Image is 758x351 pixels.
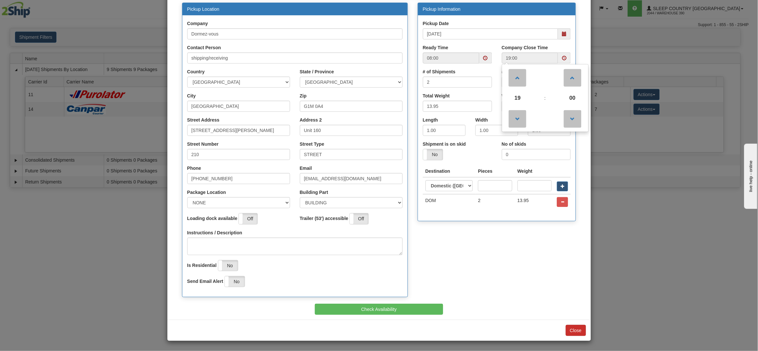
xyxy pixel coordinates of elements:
[300,189,328,196] label: Building Part
[509,89,526,107] span: Pick Hour
[423,117,438,123] label: Length
[187,7,220,12] a: Pickup Location
[423,141,466,147] label: Shipment is on skid
[564,89,581,107] span: Pick Minute
[502,141,526,147] label: No of skids
[187,189,226,196] label: Package Location
[475,194,515,210] td: 2
[187,229,242,236] label: Instructions / Description
[508,66,527,89] a: Increment Hour
[508,107,527,130] a: Decrement Hour
[300,141,324,147] label: Street Type
[563,107,582,130] a: Decrement Minute
[187,165,201,171] label: Phone
[423,93,450,99] label: Total Weight
[5,6,60,10] div: live help - online
[515,194,555,210] td: 13.95
[187,262,217,269] label: Is Residential
[423,149,443,160] label: No
[423,20,449,27] label: Pickup Date
[423,7,461,12] a: Pickup Information
[300,165,312,171] label: Email
[300,215,348,222] label: Trailer (53') accessible
[743,142,757,209] iframe: chat widget
[532,89,558,107] td: :
[563,66,582,89] a: Increment Minute
[187,93,196,99] label: City
[300,117,322,123] label: Address 2
[187,44,221,51] label: Contact Person
[423,44,448,51] label: Ready Time
[187,141,219,147] label: Street Number
[502,44,548,51] label: Company Close Time
[566,325,586,336] button: Close
[475,165,515,177] th: Pieces
[187,68,205,75] label: Country
[225,276,244,287] label: No
[239,213,257,224] label: Off
[315,304,443,315] button: Check Availability
[423,68,456,75] label: # of Shipments
[218,260,238,271] label: No
[300,93,307,99] label: Zip
[300,68,334,75] label: State / Province
[187,278,224,285] label: Send Email Alert
[475,117,488,123] label: Width
[423,194,476,210] td: DOM
[187,215,238,222] label: Loading dock available
[187,117,220,123] label: Street Address
[350,213,368,224] label: Off
[515,165,555,177] th: Weight
[187,20,208,27] label: Company
[423,165,476,177] th: Destination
